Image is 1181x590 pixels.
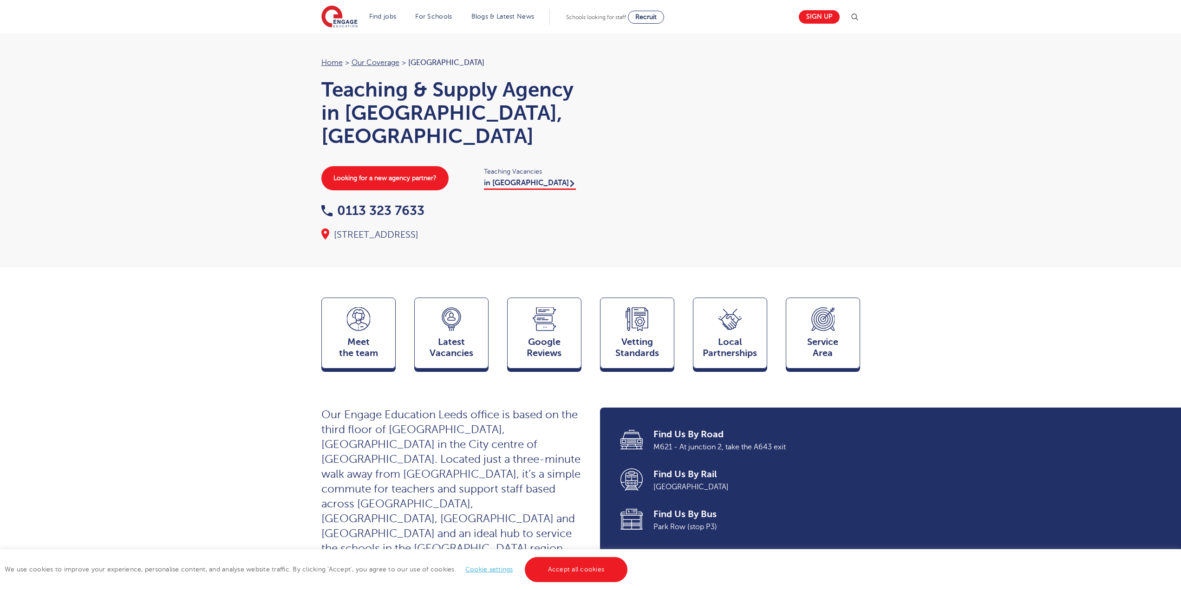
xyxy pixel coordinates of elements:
a: Sign up [799,10,840,24]
span: Schools looking for staff [566,14,626,20]
span: Recruit [635,13,657,20]
a: Find jobs [369,13,397,20]
span: [GEOGRAPHIC_DATA] [653,481,847,493]
span: > [345,58,349,67]
a: Cookie settings [465,566,513,573]
span: Teaching Vacancies [484,166,581,177]
a: Meetthe team [321,298,396,373]
a: 0113 323 7633 [321,203,424,218]
span: Vetting Standards [605,337,669,359]
span: Find Us By Rail [653,468,847,481]
a: Accept all cookies [525,557,628,582]
a: ServiceArea [786,298,860,373]
nav: breadcrumb [321,57,581,69]
a: Our coverage [352,58,399,67]
span: Meet the team [326,337,391,359]
a: VettingStandards [600,298,674,373]
a: GoogleReviews [507,298,581,373]
span: Park Row (stop P3) [653,521,847,533]
a: LatestVacancies [414,298,489,373]
a: Blogs & Latest News [471,13,535,20]
span: > [402,58,406,67]
a: Recruit [628,11,664,24]
span: Service Area [791,337,855,359]
a: For Schools [415,13,452,20]
img: Engage Education [321,6,358,29]
a: Looking for a new agency partner? [321,166,449,190]
span: [GEOGRAPHIC_DATA] [408,58,484,67]
span: M621 - At junction 2, take the A643 exit [653,441,847,453]
h1: Teaching & Supply Agency in [GEOGRAPHIC_DATA], [GEOGRAPHIC_DATA] [321,78,581,148]
span: Google Reviews [512,337,576,359]
a: Local Partnerships [693,298,767,373]
span: Latest Vacancies [419,337,483,359]
span: We use cookies to improve your experience, personalise content, and analyse website traffic. By c... [5,566,630,573]
span: Local Partnerships [698,337,762,359]
a: in [GEOGRAPHIC_DATA] [484,179,576,190]
span: Find Us By Road [653,428,847,441]
a: Home [321,58,343,67]
span: Find Us By Bus [653,508,847,521]
div: [STREET_ADDRESS] [321,228,581,241]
